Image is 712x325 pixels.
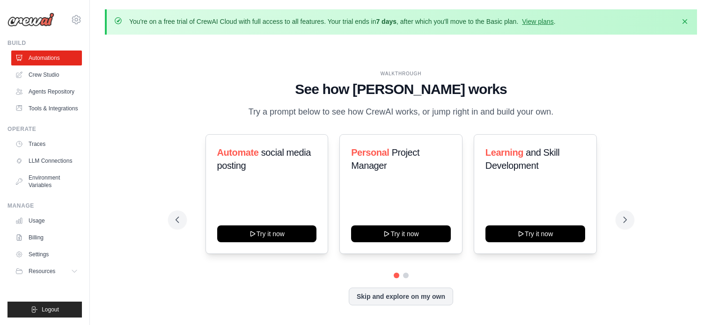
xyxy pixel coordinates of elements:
a: Usage [11,213,82,228]
a: Automations [11,51,82,65]
a: Tools & Integrations [11,101,82,116]
button: Try it now [351,225,451,242]
button: Skip and explore on my own [349,288,453,305]
a: LLM Connections [11,153,82,168]
button: Try it now [485,225,585,242]
a: Agents Repository [11,84,82,99]
button: Resources [11,264,82,279]
span: and Skill Development [485,147,559,171]
strong: 7 days [376,18,396,25]
span: Learning [485,147,523,158]
div: WALKTHROUGH [176,70,627,77]
button: Logout [7,302,82,318]
p: You're on a free trial of CrewAI Cloud with full access to all features. Your trial ends in , aft... [129,17,556,26]
p: Try a prompt below to see how CrewAI works, or jump right in and build your own. [244,105,558,119]
span: Automate [217,147,259,158]
img: Logo [7,13,54,27]
span: Project Manager [351,147,419,171]
h1: See how [PERSON_NAME] works [176,81,627,98]
span: Logout [42,306,59,313]
a: Crew Studio [11,67,82,82]
div: Manage [7,202,82,209]
span: Personal [351,147,389,158]
button: Try it now [217,225,317,242]
a: Settings [11,247,82,262]
a: Environment Variables [11,170,82,193]
a: View plans [522,18,553,25]
div: Build [7,39,82,47]
div: Operate [7,125,82,133]
span: social media posting [217,147,311,171]
a: Billing [11,230,82,245]
a: Traces [11,137,82,152]
span: Resources [29,267,55,275]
